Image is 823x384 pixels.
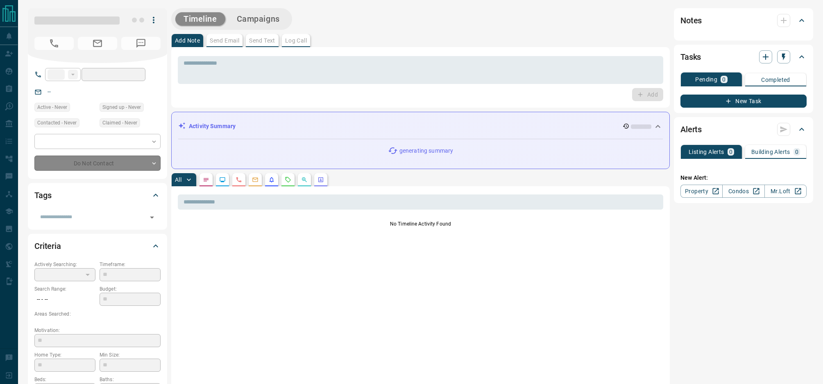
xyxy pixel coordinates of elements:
p: Areas Searched: [34,310,161,318]
svg: Lead Browsing Activity [219,176,226,183]
h2: Alerts [680,123,702,136]
a: Mr.Loft [764,185,807,198]
button: Open [146,212,158,223]
span: No Number [34,37,74,50]
span: Active - Never [37,103,67,111]
p: Listing Alerts [689,149,724,155]
p: Baths: [100,376,161,383]
p: Budget: [100,285,161,293]
h2: Tasks [680,50,701,63]
p: Motivation: [34,327,161,334]
svg: Notes [203,176,209,183]
p: Activity Summary [189,122,236,131]
svg: Opportunities [301,176,308,183]
p: Actively Searching: [34,261,95,268]
p: 0 [795,149,798,155]
p: Add Note [175,38,200,43]
button: Timeline [175,12,225,26]
div: Do Not Contact [34,156,161,171]
button: Campaigns [229,12,288,26]
p: New Alert: [680,174,807,182]
div: Notes [680,11,807,30]
p: No Timeline Activity Found [178,220,663,228]
svg: Requests [285,176,291,183]
p: -- - -- [34,293,95,306]
div: Alerts [680,120,807,139]
svg: Listing Alerts [268,176,275,183]
p: Pending [695,77,717,82]
button: New Task [680,95,807,108]
h2: Notes [680,14,702,27]
div: Criteria [34,236,161,256]
span: Claimed - Never [102,119,137,127]
h2: Tags [34,189,51,202]
svg: Agent Actions [317,176,324,183]
p: Search Range: [34,285,95,293]
span: Signed up - Never [102,103,141,111]
div: Tasks [680,47,807,67]
span: No Number [121,37,161,50]
span: Contacted - Never [37,119,77,127]
svg: Emails [252,176,258,183]
p: Min Size: [100,351,161,359]
p: Timeframe: [100,261,161,268]
a: -- [48,88,51,95]
p: generating summary [399,147,453,155]
div: Tags [34,185,161,205]
p: Completed [761,77,790,83]
p: Beds: [34,376,95,383]
span: No Email [78,37,117,50]
h2: Criteria [34,239,61,253]
p: All [175,177,181,183]
svg: Calls [236,176,242,183]
p: Home Type: [34,351,95,359]
p: 0 [722,77,726,82]
p: 0 [729,149,732,155]
p: Building Alerts [751,149,790,155]
a: Property [680,185,723,198]
div: Activity Summary [178,119,663,134]
a: Condos [722,185,764,198]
